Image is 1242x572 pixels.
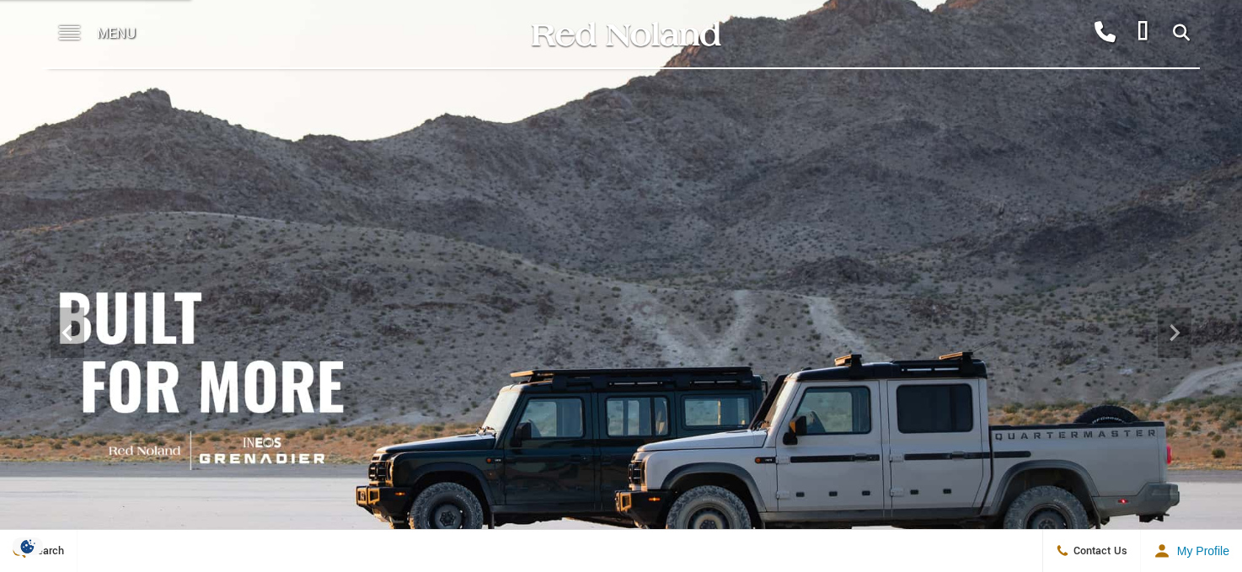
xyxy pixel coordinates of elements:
[1158,307,1191,358] div: Next
[8,537,47,555] section: Click to Open Cookie Consent Modal
[51,307,84,358] div: Previous
[8,537,47,555] img: Opt-Out Icon
[1069,543,1127,559] span: Contact Us
[1170,544,1229,558] span: My Profile
[528,19,722,49] img: Red Noland Auto Group
[1141,530,1242,572] button: Open user profile menu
